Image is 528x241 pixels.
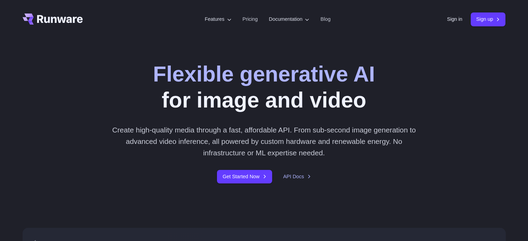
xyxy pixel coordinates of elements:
[217,170,272,183] a: Get Started Now
[471,12,506,26] a: Sign up
[269,15,310,23] label: Documentation
[283,173,311,181] a: API Docs
[153,61,375,113] h1: for image and video
[153,62,375,86] strong: Flexible generative AI
[109,124,419,159] p: Create high-quality media through a fast, affordable API. From sub-second image generation to adv...
[205,15,232,23] label: Features
[243,15,258,23] a: Pricing
[320,15,330,23] a: Blog
[23,14,83,25] a: Go to /
[447,15,462,23] a: Sign in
